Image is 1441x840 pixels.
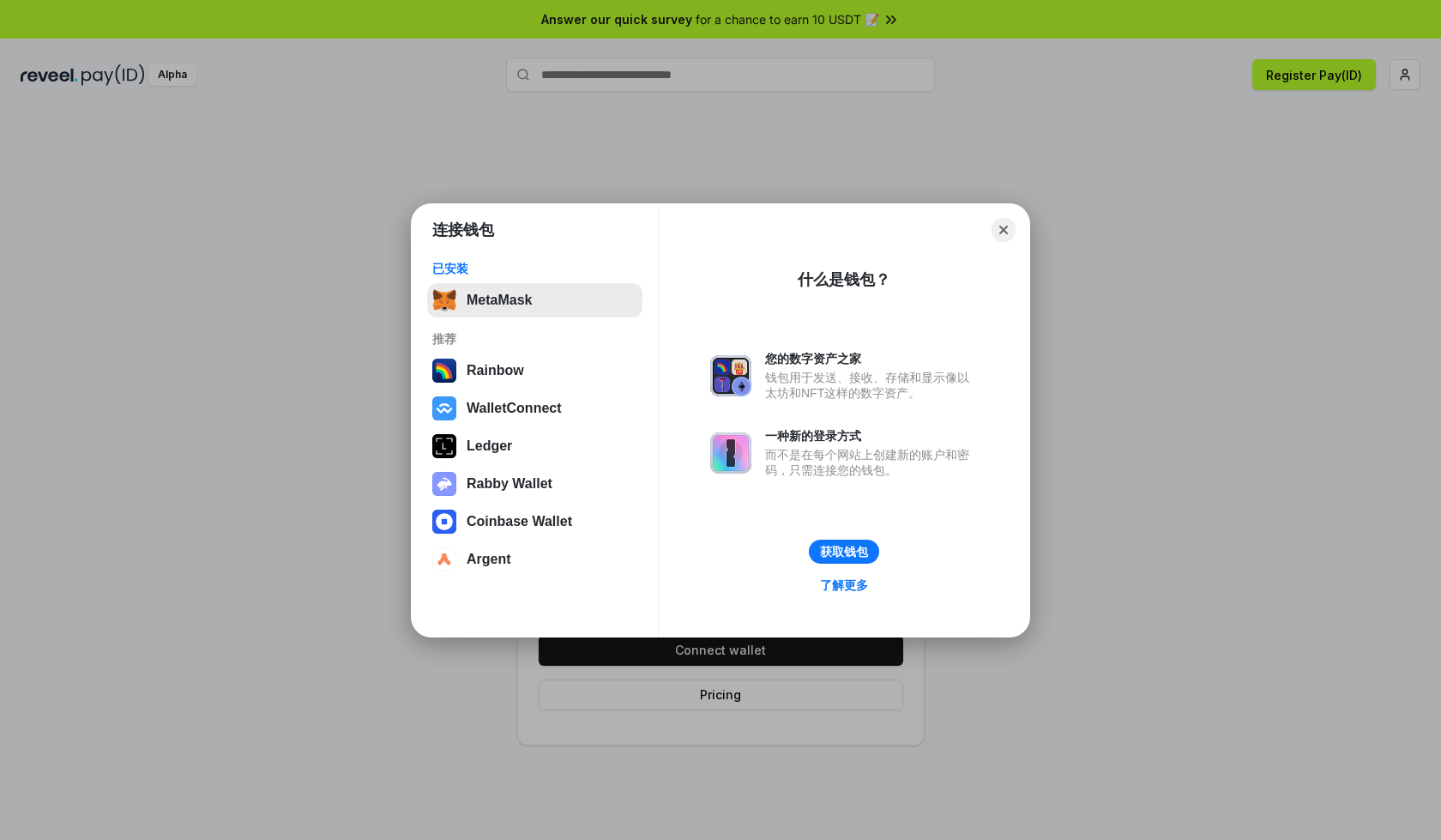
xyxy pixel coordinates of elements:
[432,396,456,420] img: svg+xml,%3Csvg%20width%3D%2228%22%20height%3D%2228%22%20viewBox%3D%220%200%2028%2028%22%20fill%3D...
[432,547,456,571] img: svg+xml,%3Csvg%20width%3D%2228%22%20height%3D%2228%22%20viewBox%3D%220%200%2028%2028%22%20fill%3D...
[809,540,879,564] button: 获取钱包
[432,359,456,383] img: svg+xml,%3Csvg%20width%3D%22120%22%20height%3D%22120%22%20viewBox%3D%220%200%20120%20120%22%20fil...
[432,331,637,347] div: 推荐
[992,218,1016,242] button: Close
[467,401,562,416] div: WalletConnect
[710,355,751,396] img: svg+xml,%3Csvg%20xmlns%3D%22http%3A%2F%2Fwww.w3.org%2F2000%2Fsvg%22%20fill%3D%22none%22%20viewBox...
[432,220,494,240] h1: 连接钱包
[432,510,456,534] img: svg+xml,%3Csvg%20width%3D%2228%22%20height%3D%2228%22%20viewBox%3D%220%200%2028%2028%22%20fill%3D...
[432,261,637,276] div: 已安装
[432,434,456,458] img: svg+xml,%3Csvg%20xmlns%3D%22http%3A%2F%2Fwww.w3.org%2F2000%2Fsvg%22%20width%3D%2228%22%20height%3...
[765,351,978,366] div: 您的数字资产之家
[765,428,978,444] div: 一种新的登录方式
[765,447,978,478] div: 而不是在每个网站上创建新的账户和密码，只需连接您的钱包。
[427,542,642,577] button: Argent
[427,467,642,501] button: Rabby Wallet
[467,293,532,308] div: MetaMask
[798,269,890,290] div: 什么是钱包？
[820,577,868,593] div: 了解更多
[427,391,642,426] button: WalletConnect
[710,432,751,474] img: svg+xml,%3Csvg%20xmlns%3D%22http%3A%2F%2Fwww.w3.org%2F2000%2Fsvg%22%20fill%3D%22none%22%20viewBox...
[427,283,642,317] button: MetaMask
[467,552,511,567] div: Argent
[810,574,878,596] a: 了解更多
[432,472,456,496] img: svg+xml,%3Csvg%20xmlns%3D%22http%3A%2F%2Fwww.w3.org%2F2000%2Fsvg%22%20fill%3D%22none%22%20viewBox...
[467,514,572,529] div: Coinbase Wallet
[765,370,978,401] div: 钱包用于发送、接收、存储和显示像以太坊和NFT这样的数字资产。
[427,505,642,539] button: Coinbase Wallet
[427,429,642,463] button: Ledger
[467,476,552,492] div: Rabby Wallet
[820,544,868,559] div: 获取钱包
[467,363,524,378] div: Rainbow
[427,354,642,388] button: Rainbow
[467,438,512,454] div: Ledger
[432,288,456,312] img: svg+xml,%3Csvg%20fill%3D%22none%22%20height%3D%2233%22%20viewBox%3D%220%200%2035%2033%22%20width%...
